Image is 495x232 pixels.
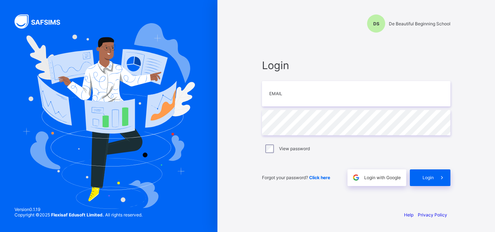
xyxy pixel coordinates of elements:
span: Copyright © 2025 All rights reserved. [14,212,142,218]
img: google.396cfc9801f0270233282035f929180a.svg [352,173,360,182]
span: Version 0.1.19 [14,207,142,212]
img: Hero Image [22,23,195,208]
a: Privacy Policy [418,212,447,218]
span: Login [423,175,434,180]
a: Click here [309,175,330,180]
span: De Beautiful Beginning School [389,21,450,26]
span: Login with Google [364,175,401,180]
label: View password [279,146,310,151]
strong: Flexisaf Edusoft Limited. [51,212,104,218]
img: SAFSIMS Logo [14,14,69,29]
a: Help [404,212,413,218]
span: Forgot your password? [262,175,330,180]
span: DS [373,21,379,26]
span: Login [262,59,450,72]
